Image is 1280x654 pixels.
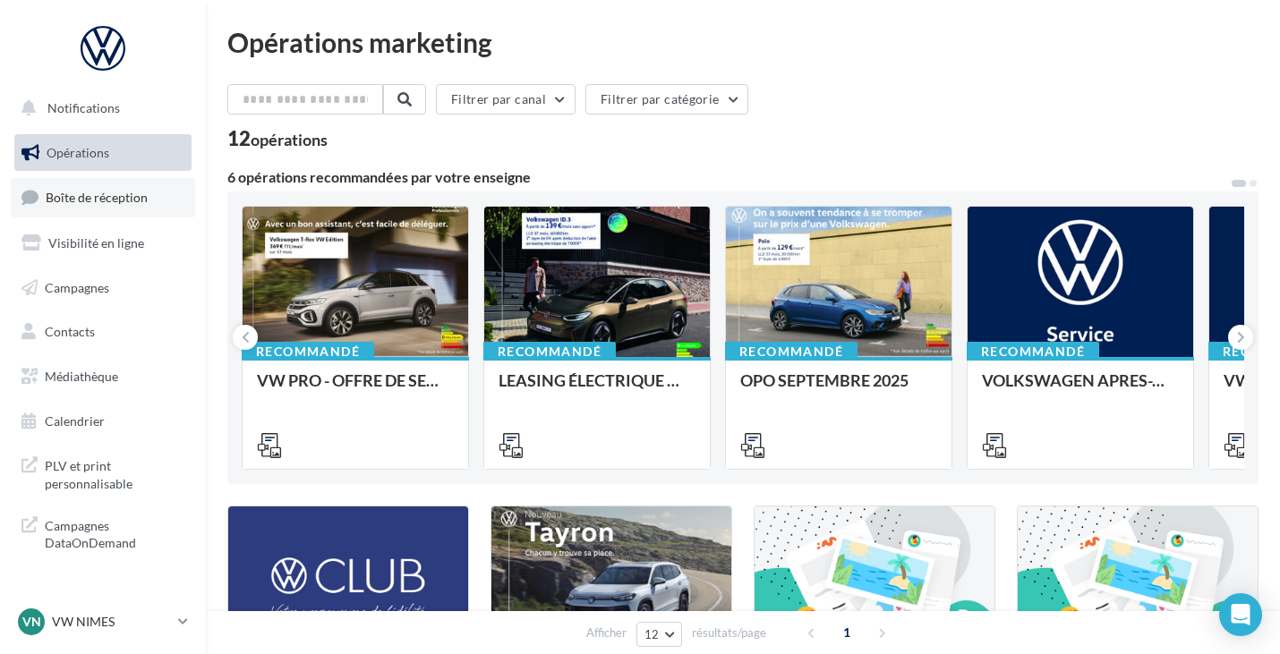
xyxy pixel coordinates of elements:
[499,371,695,407] div: LEASING ÉLECTRIQUE 2025
[644,627,660,641] span: 12
[11,506,195,559] a: Campagnes DataOnDemand
[636,622,682,647] button: 12
[11,358,195,395] a: Médiathèque
[1219,593,1262,636] div: Open Intercom Messenger
[45,514,184,552] span: Campagnes DataOnDemand
[227,29,1259,55] div: Opérations marketing
[11,89,188,127] button: Notifications
[11,269,195,307] a: Campagnes
[586,624,627,641] span: Afficher
[832,618,861,647] span: 1
[436,84,576,115] button: Filtrer par canal
[45,279,109,294] span: Campagnes
[14,605,192,639] a: VN VW NIMES
[45,454,184,492] span: PLV et print personnalisable
[47,145,109,160] span: Opérations
[227,170,1230,184] div: 6 opérations recommandées par votre enseigne
[11,134,195,172] a: Opérations
[11,225,195,262] a: Visibilité en ligne
[52,613,171,631] p: VW NIMES
[251,132,328,148] div: opérations
[45,369,118,384] span: Médiathèque
[11,178,195,217] a: Boîte de réception
[982,371,1179,407] div: VOLKSWAGEN APRES-VENTE
[46,190,148,205] span: Boîte de réception
[585,84,748,115] button: Filtrer par catégorie
[257,371,454,407] div: VW PRO - OFFRE DE SEPTEMBRE 25
[48,235,144,251] span: Visibilité en ligne
[47,100,120,115] span: Notifications
[227,129,328,149] div: 12
[11,403,195,440] a: Calendrier
[725,342,858,361] div: Recommandé
[11,446,195,499] a: PLV et print personnalisable
[740,371,937,407] div: OPO SEPTEMBRE 2025
[45,413,105,429] span: Calendrier
[22,613,41,631] span: VN
[45,324,95,339] span: Contacts
[967,342,1099,361] div: Recommandé
[692,624,766,641] span: résultats/page
[483,342,616,361] div: Recommandé
[242,342,374,361] div: Recommandé
[11,313,195,351] a: Contacts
